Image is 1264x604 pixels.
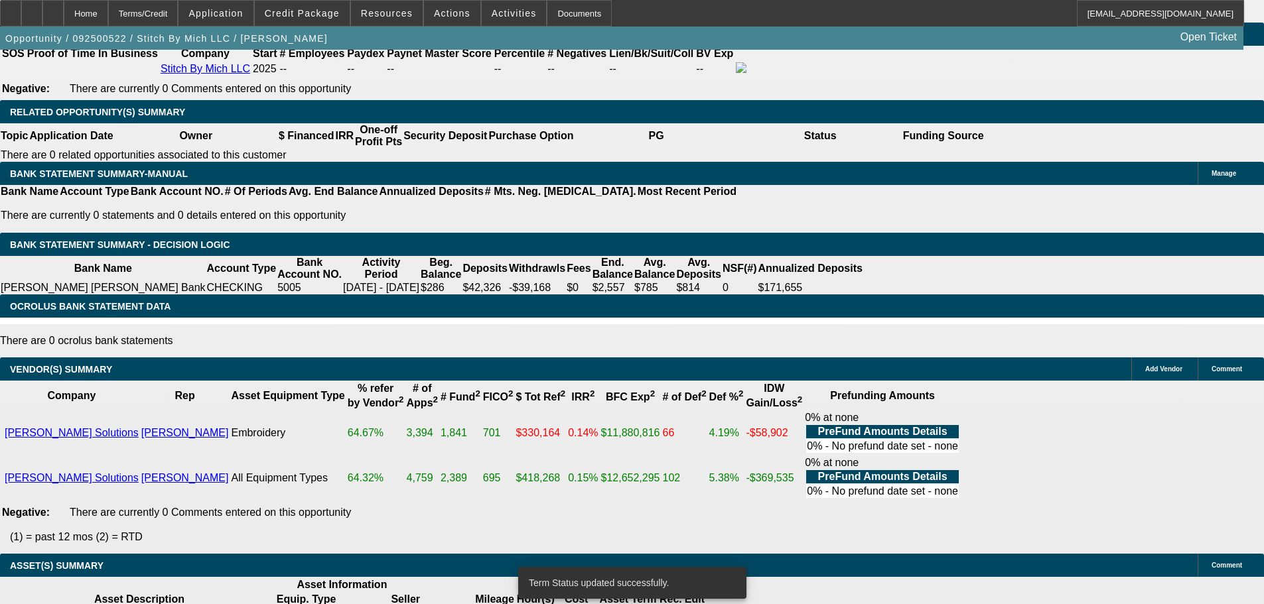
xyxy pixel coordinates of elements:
span: Add Vendor [1145,365,1182,373]
span: Credit Package [265,8,340,19]
th: Purchase Option [488,123,574,149]
button: Credit Package [255,1,350,26]
img: facebook-icon.png [736,62,746,73]
b: # of Apps [407,383,438,408]
th: Avg. Balance [634,256,675,281]
sup: 2 [650,389,655,398]
th: Annualized Deposits [378,185,484,198]
b: Asset Information [297,579,387,590]
sup: 2 [701,389,706,398]
th: Avg. End Balance [288,185,379,198]
sup: 2 [738,389,743,398]
b: Percentile [494,48,545,59]
b: Rep [175,390,195,401]
span: Opportunity / 092500522 / Stitch By Mich LLC / [PERSON_NAME] [5,33,328,44]
td: 0.15% [567,456,598,500]
th: # Mts. Neg. [MEDICAL_DATA]. [484,185,637,198]
td: 0.14% [567,411,598,455]
td: 4,759 [406,456,439,500]
th: Account Type [59,185,130,198]
td: 64.67% [347,411,405,455]
td: 2025 [252,62,277,76]
span: There are currently 0 Comments entered on this opportunity [70,83,351,94]
b: # Fund [441,391,480,402]
td: $42,326 [462,281,508,294]
td: -- [695,62,734,76]
b: Prefunding Amounts [830,390,935,401]
b: # Negatives [547,48,606,59]
th: Funding Source [902,123,985,149]
span: Comment [1212,562,1242,569]
div: 0% at none [805,412,960,454]
td: All Equipment Types [230,456,345,500]
td: 64.32% [347,456,405,500]
th: Most Recent Period [637,185,737,198]
b: Paydex [347,48,384,59]
td: $2,557 [592,281,634,294]
td: $814 [675,281,722,294]
span: Comment [1212,365,1242,373]
button: Resources [351,1,423,26]
span: ASSET(S) SUMMARY [10,560,104,571]
b: Negative: [2,83,50,94]
div: -- [494,63,545,75]
a: [PERSON_NAME] [141,427,229,438]
th: Activity Period [342,256,420,281]
a: [PERSON_NAME] Solutions [5,427,139,438]
b: FICO [483,391,514,402]
sup: 2 [590,389,595,398]
div: Term Status updated successfully. [518,567,741,599]
td: 0% - No prefund date set - none [806,440,959,453]
span: Resources [361,8,413,19]
th: Security Deposit [403,123,488,149]
button: Actions [424,1,480,26]
b: IRR [571,391,595,402]
th: Status [738,123,902,149]
b: Negative: [2,507,50,518]
th: Bank Account NO. [277,256,342,281]
b: Company [47,390,96,401]
a: Open Ticket [1175,26,1242,48]
th: PG [574,123,738,149]
td: -- [346,62,385,76]
span: Actions [434,8,470,19]
th: # Of Periods [224,185,288,198]
th: Deposits [462,256,508,281]
div: 0% at none [805,457,960,499]
th: End. Balance [592,256,634,281]
b: PreFund Amounts Details [818,426,948,437]
b: Def % [709,391,744,402]
td: 701 [482,411,514,455]
div: -- [547,63,606,75]
span: Manage [1212,170,1236,177]
td: 5.38% [709,456,744,500]
button: Activities [482,1,547,26]
td: $11,880,816 [600,411,661,455]
span: OCROLUS BANK STATEMENT DATA [10,301,171,312]
td: Embroidery [230,411,345,455]
button: Application [178,1,253,26]
th: Account Type [206,256,277,281]
sup: 2 [508,389,513,398]
a: Stitch By Mich LLC [161,63,250,74]
b: % refer by Vendor [348,383,404,408]
sup: 2 [399,394,403,404]
td: 0% - No prefund date set - none [806,485,959,498]
td: $418,268 [515,456,566,500]
span: BANK STATEMENT SUMMARY-MANUAL [10,168,188,179]
td: CHECKING [206,281,277,294]
a: [PERSON_NAME] [141,472,229,483]
span: RELATED OPPORTUNITY(S) SUMMARY [10,107,185,117]
th: Bank Account NO. [130,185,224,198]
td: $785 [634,281,675,294]
b: BFC Exp [606,391,655,402]
sup: 2 [561,389,565,398]
div: -- [387,63,491,75]
b: BV Exp [696,48,733,59]
sup: 2 [798,394,802,404]
a: [PERSON_NAME] Solutions [5,472,139,483]
span: There are currently 0 Comments entered on this opportunity [70,507,351,518]
td: $330,164 [515,411,566,455]
th: Withdrawls [508,256,566,281]
b: Asset Equipment Type [231,390,344,401]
